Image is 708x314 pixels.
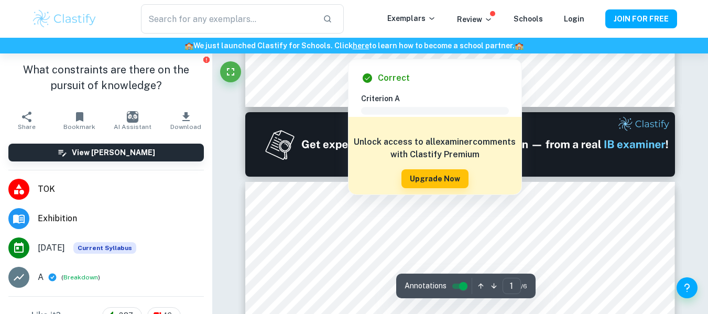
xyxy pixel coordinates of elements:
h6: View [PERSON_NAME] [72,147,155,158]
span: Share [18,123,36,131]
h6: Criterion A [361,93,517,104]
button: View [PERSON_NAME] [8,144,204,161]
h6: Correct [378,72,410,84]
h1: What constraints are there on the pursuit of knowledge? [8,62,204,93]
button: Help and Feedback [677,277,698,298]
span: Exhibition [38,212,204,225]
p: Review [457,14,493,25]
button: Report issue [202,56,210,63]
span: 🏫 [184,41,193,50]
button: JOIN FOR FREE [605,9,677,28]
img: Clastify logo [31,8,98,29]
span: [DATE] [38,242,65,254]
button: Breakdown [63,273,98,282]
h6: Unlock access to all examiner comments with Clastify Premium [354,136,516,161]
a: Schools [514,15,543,23]
div: This exemplar is based on the current syllabus. Feel free to refer to it for inspiration/ideas wh... [73,242,136,254]
button: Bookmark [53,106,106,135]
span: TOK [38,183,204,196]
button: Upgrade Now [401,169,469,188]
span: / 6 [521,281,527,291]
input: Search for any exemplars... [141,4,314,34]
button: AI Assistant [106,106,159,135]
span: Download [170,123,201,131]
span: AI Assistant [114,123,151,131]
button: Download [159,106,212,135]
a: here [353,41,369,50]
span: Annotations [405,280,446,291]
button: Fullscreen [220,61,241,82]
span: Current Syllabus [73,242,136,254]
span: ( ) [61,273,100,283]
span: Bookmark [63,123,95,131]
img: Ad [245,112,675,177]
img: AI Assistant [127,111,138,123]
a: Login [564,15,584,23]
span: 🏫 [515,41,524,50]
h6: We just launched Clastify for Schools. Click to learn how to become a school partner. [2,40,706,51]
p: Exemplars [387,13,436,24]
p: A [38,271,43,284]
